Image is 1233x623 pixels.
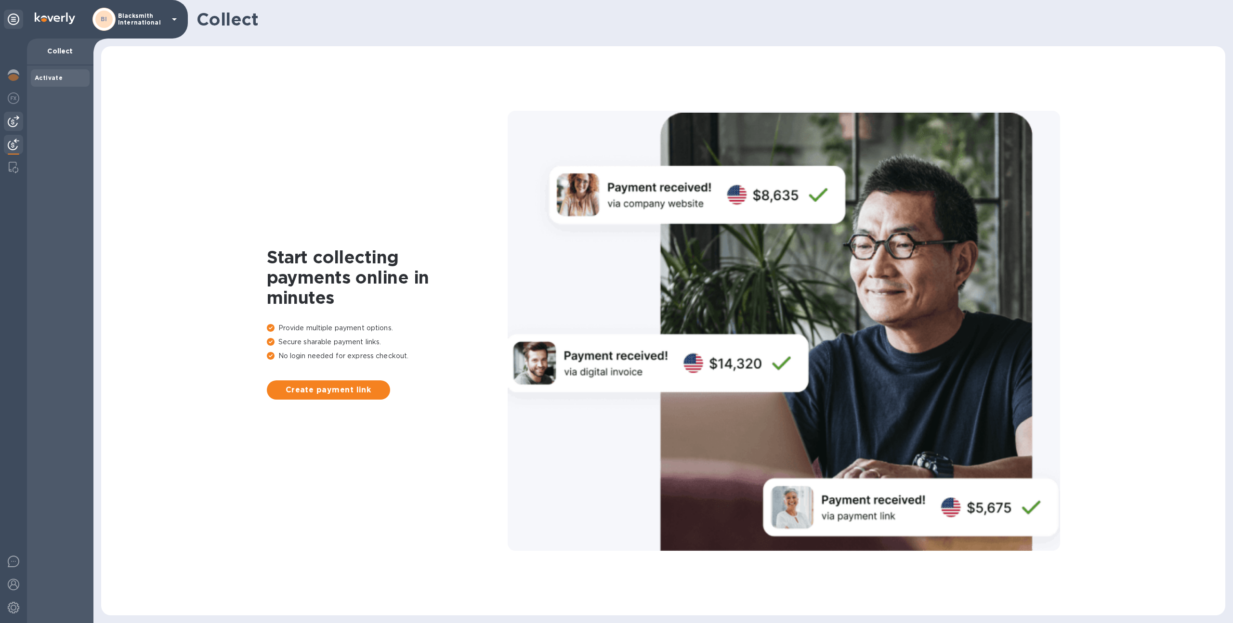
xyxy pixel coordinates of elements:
p: Provide multiple payment options. [267,323,508,333]
p: Collect [35,46,86,56]
p: Blacksmith International [118,13,166,26]
img: Foreign exchange [8,92,19,104]
img: Logo [35,13,75,24]
b: Activate [35,74,63,81]
h1: Start collecting payments online in minutes [267,247,508,308]
button: Create payment link [267,380,390,400]
div: Unpin categories [4,10,23,29]
p: Secure sharable payment links. [267,337,508,347]
h1: Collect [197,9,1218,29]
span: Create payment link [275,384,382,396]
b: BI [101,15,107,23]
p: No login needed for express checkout. [267,351,508,361]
